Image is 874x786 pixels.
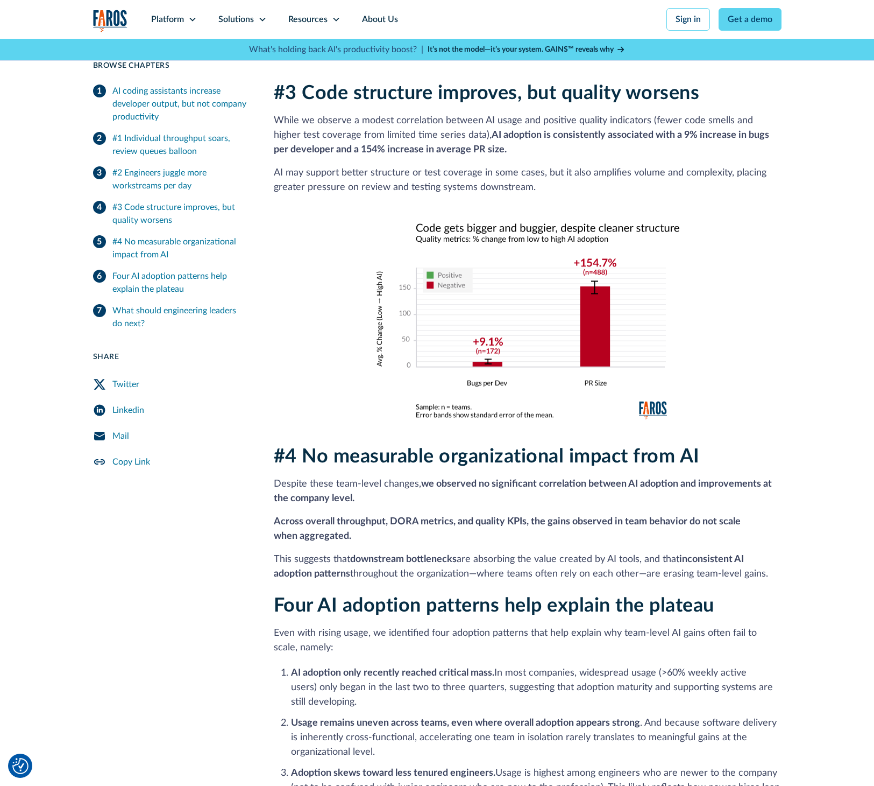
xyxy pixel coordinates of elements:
[93,371,248,397] a: Twitter Share
[428,46,614,53] strong: It’s not the model—it’s your system. GAINS™ reveals why
[274,479,772,503] strong: we observed no significant correlation between AI adoption and improvements at the company level.
[112,404,144,417] div: Linkedin
[112,132,248,158] div: #1 Individual throughput soars, review queues balloon
[291,668,494,678] strong: AI adoption only recently reached critical mass.
[112,85,248,123] div: AI coding assistants increase developer output, but not company productivity
[274,517,741,541] strong: Across overall throughput, DORA metrics, and quality KPIs, the gains observed in team behavior do...
[274,166,781,195] p: AI may support better structure or test coverage in some cases, but it also amplifies volume and ...
[274,114,781,157] p: While we observe a modest correlation between AI usage and positive quality indicators (fewer cod...
[93,128,248,162] a: #1 Individual throughput soars, review queues balloon
[274,477,781,506] p: Despite these team-level changes,
[274,552,781,581] p: This suggests that are absorbing the value created by AI tools, and that throughout the organizat...
[93,300,248,334] a: What should engineering leaders do next?
[12,758,29,774] button: Cookie Settings
[151,13,184,26] div: Platform
[112,455,150,468] div: Copy Link
[93,449,248,475] a: Copy Link
[112,201,248,227] div: #3 Code structure improves, but quality worsens
[350,555,457,564] strong: downstream bottlenecks
[93,397,248,423] a: LinkedIn Share
[112,304,248,330] div: What should engineering leaders do next?
[112,430,129,443] div: Mail
[112,235,248,261] div: #4 No measurable organizational impact from AI
[274,130,769,155] strong: AI adoption is consistently associated with a 9% increase in bugs per developer and a 154% increa...
[291,666,781,710] li: In most companies, widespread usage (>60% weekly active users) only began in the last two to thre...
[291,716,781,760] li: . And because software delivery is inherently cross-functional, accelerating one team in isolatio...
[93,231,248,265] a: #4 No measurable organizational impact from AI
[93,423,248,449] a: Mail Share
[274,82,781,105] h2: #3 Code structure improves, but quality worsens
[274,555,744,579] strong: inconsistent AI adoption patterns
[218,13,254,26] div: Solutions
[274,445,781,468] h2: #4 No measurable organizational impact from AI
[93,162,248,196] a: #2 Engineers juggle more workstreams per day
[291,718,640,728] strong: Usage remains uneven across teams, even where overall adoption appears strong
[666,8,710,31] a: Sign in
[428,44,626,55] a: It’s not the model—it’s your system. GAINS™ reveals why
[93,60,248,72] div: Browse Chapters
[719,8,781,31] a: Get a demo
[249,43,423,56] p: What's holding back AI's productivity boost? |
[274,626,781,655] p: Even with rising usage, we identified four adoption patterns that help explain why team-level AI ...
[112,166,248,192] div: #2 Engineers juggle more workstreams per day
[93,352,248,363] div: Share
[288,13,328,26] div: Resources
[93,10,127,32] img: Logo of the analytics and reporting company Faros.
[274,594,781,617] h2: Four AI adoption patterns help explain the plateau
[12,758,29,774] img: Revisit consent button
[112,270,248,296] div: Four AI adoption patterns help explain the plateau
[93,10,127,32] a: home
[93,80,248,128] a: AI coding assistants increase developer output, but not company productivity
[112,378,139,391] div: Twitter
[93,265,248,300] a: Four AI adoption patterns help explain the plateau
[291,768,495,778] strong: Adoption skews toward less tenured engineers.
[93,196,248,231] a: #3 Code structure improves, but quality worsens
